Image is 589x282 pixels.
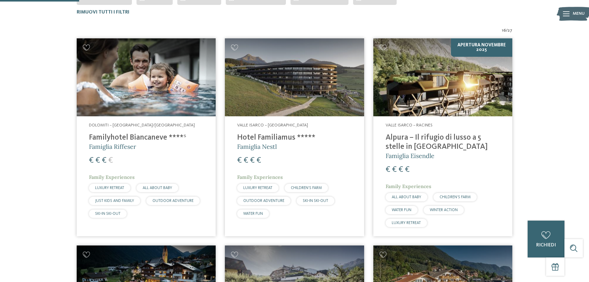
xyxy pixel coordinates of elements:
[528,221,564,257] a: richiedi
[250,156,255,164] span: €
[89,143,136,150] span: Famiglia Riffeser
[77,38,216,117] img: Cercate un hotel per famiglie? Qui troverete solo i migliori!
[386,166,390,174] span: €
[225,38,364,236] a: Cercate un hotel per famiglie? Qui troverete solo i migliori! Valle Isarco – [GEOGRAPHIC_DATA] Ho...
[243,212,263,216] span: WATER FUN
[89,156,94,164] span: €
[303,199,328,203] span: SKI-IN SKI-OUT
[77,38,216,236] a: Cercate un hotel per famiglie? Qui troverete solo i migliori! Dolomiti – [GEOGRAPHIC_DATA]/[GEOGR...
[243,186,272,190] span: LUXURY RETREAT
[244,156,248,164] span: €
[392,195,421,199] span: ALL ABOUT BABY
[225,38,364,117] img: Cercate un hotel per famiglie? Qui troverete solo i migliori!
[256,156,261,164] span: €
[386,123,433,127] span: Valle Isarco – Racines
[89,133,203,142] h4: Familyhotel Biancaneve ****ˢ
[108,156,113,164] span: €
[237,156,242,164] span: €
[386,133,500,152] h4: Alpura – Il rifugio di lusso a 5 stelle in [GEOGRAPHIC_DATA]
[506,28,508,34] span: /
[392,208,411,212] span: WATER FUN
[373,38,512,236] a: Cercate un hotel per famiglie? Qui troverete solo i migliori! Apertura novembre 2025 Valle Isarco...
[386,183,431,189] span: Family Experiences
[508,28,512,34] span: 27
[386,152,434,160] span: Famiglia Eisendle
[95,212,121,216] span: SKI-IN SKI-OUT
[536,243,556,248] span: richiedi
[152,199,194,203] span: OUTDOOR ADVENTURE
[291,186,322,190] span: CHILDREN’S FARM
[243,199,284,203] span: OUTDOOR ADVENTURE
[502,28,506,34] span: 16
[373,38,512,117] img: Cercate un hotel per famiglie? Qui troverete solo i migliori!
[405,166,410,174] span: €
[392,166,397,174] span: €
[95,186,124,190] span: LUXURY RETREAT
[237,174,283,180] span: Family Experiences
[143,186,172,190] span: ALL ABOUT BABY
[237,123,308,127] span: Valle Isarco – [GEOGRAPHIC_DATA]
[430,208,458,212] span: WINTER ACTION
[237,143,277,150] span: Famiglia Nestl
[89,123,195,127] span: Dolomiti – [GEOGRAPHIC_DATA]/[GEOGRAPHIC_DATA]
[102,156,106,164] span: €
[392,221,421,225] span: LUXURY RETREAT
[95,199,134,203] span: JUST KIDS AND FAMILY
[77,10,129,15] span: Rimuovi tutti i filtri
[95,156,100,164] span: €
[440,195,471,199] span: CHILDREN’S FARM
[398,166,403,174] span: €
[89,174,135,180] span: Family Experiences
